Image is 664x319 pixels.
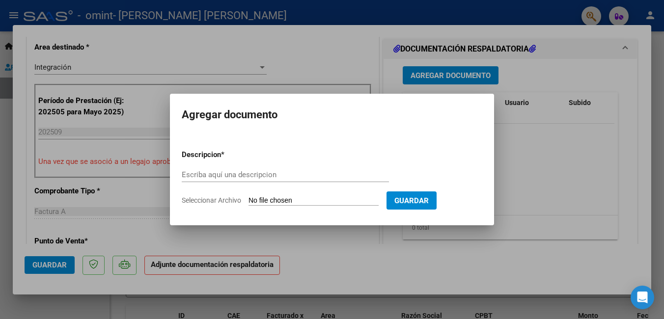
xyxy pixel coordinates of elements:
[387,191,437,210] button: Guardar
[182,149,272,160] p: Descripcion
[631,286,654,309] div: Open Intercom Messenger
[182,106,482,124] h2: Agregar documento
[394,196,429,205] span: Guardar
[182,196,241,204] span: Seleccionar Archivo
